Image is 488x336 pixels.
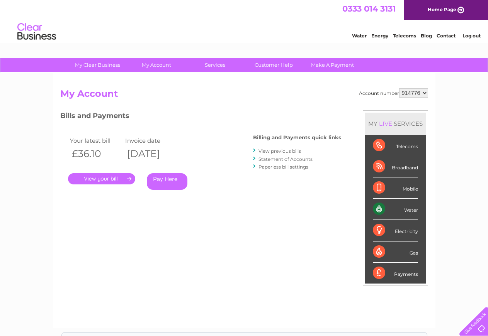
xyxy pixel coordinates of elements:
th: £36.10 [68,146,124,162]
td: Your latest bill [68,135,124,146]
h4: Billing and Payments quick links [253,135,341,140]
a: Water [352,33,367,39]
td: Invoice date [123,135,179,146]
a: My Clear Business [66,58,129,72]
a: 0333 014 3131 [342,4,396,14]
img: logo.png [17,20,56,44]
a: My Account [124,58,188,72]
div: Electricity [373,220,418,241]
a: Log out [462,33,481,39]
h2: My Account [60,88,428,103]
a: Blog [421,33,432,39]
a: Services [183,58,247,72]
a: Contact [437,33,456,39]
h3: Bills and Payments [60,110,341,124]
a: Telecoms [393,33,416,39]
a: Energy [371,33,388,39]
div: MY SERVICES [365,113,426,135]
div: Account number [359,88,428,98]
div: Payments [373,263,418,284]
div: Broadband [373,156,418,177]
a: Customer Help [242,58,306,72]
a: Make A Payment [301,58,364,72]
a: Pay Here [147,173,187,190]
a: . [68,173,135,184]
div: Mobile [373,177,418,199]
a: View previous bills [258,148,301,154]
a: Paperless bill settings [258,164,308,170]
div: Clear Business is a trading name of Verastar Limited (registered in [GEOGRAPHIC_DATA] No. 3667643... [62,4,427,37]
div: Telecoms [373,135,418,156]
div: LIVE [377,120,394,127]
th: [DATE] [123,146,179,162]
div: Gas [373,241,418,263]
div: Water [373,199,418,220]
a: Statement of Accounts [258,156,313,162]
